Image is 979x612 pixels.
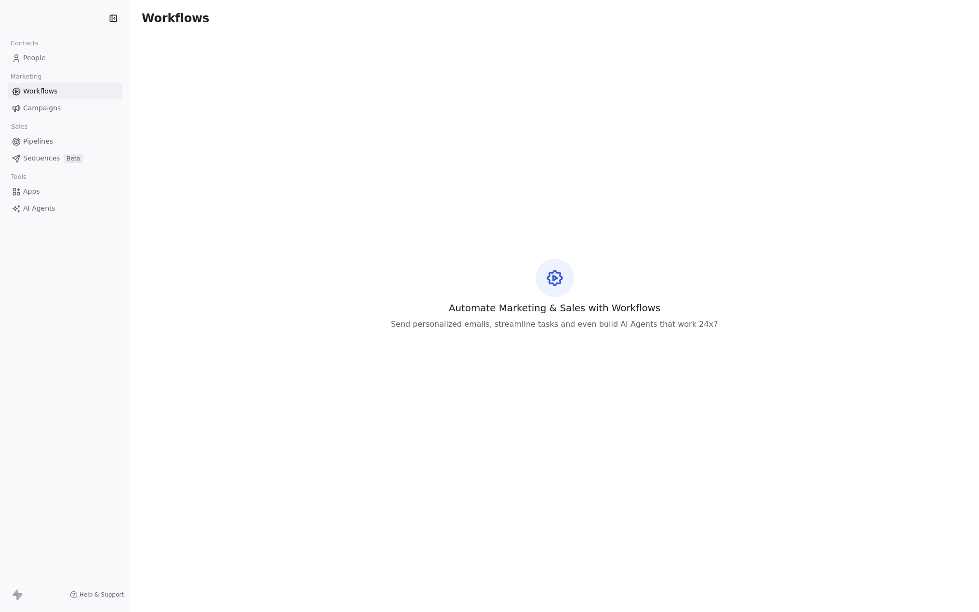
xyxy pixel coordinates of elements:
[7,170,30,184] span: Tools
[8,150,122,166] a: SequencesBeta
[64,154,83,163] span: Beta
[8,50,122,66] a: People
[23,53,46,63] span: People
[23,153,60,163] span: Sequences
[23,186,40,197] span: Apps
[7,120,32,134] span: Sales
[142,12,209,25] span: Workflows
[449,301,660,315] span: Automate Marketing & Sales with Workflows
[8,100,122,116] a: Campaigns
[80,591,124,599] span: Help & Support
[23,86,58,96] span: Workflows
[6,69,46,84] span: Marketing
[23,203,55,213] span: AI Agents
[8,200,122,216] a: AI Agents
[8,133,122,149] a: Pipelines
[391,319,718,330] span: Send personalized emails, streamline tasks and even build AI Agents that work 24x7
[23,136,53,146] span: Pipelines
[70,591,124,599] a: Help & Support
[8,184,122,200] a: Apps
[8,83,122,99] a: Workflows
[23,103,61,113] span: Campaigns
[6,36,42,51] span: Contacts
